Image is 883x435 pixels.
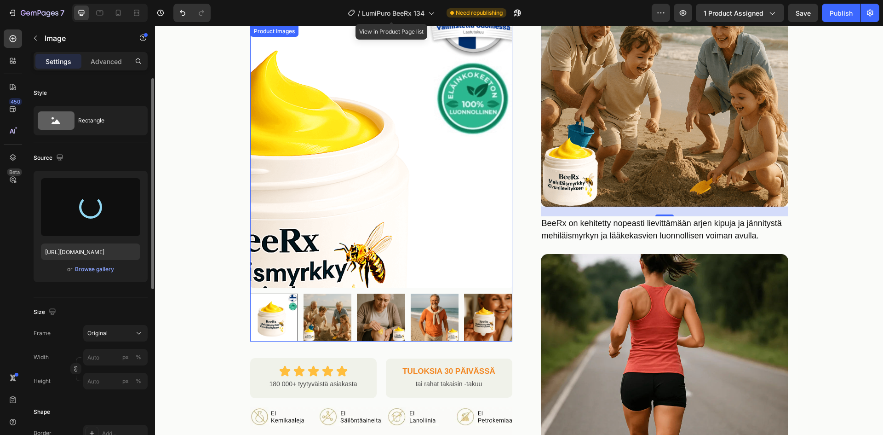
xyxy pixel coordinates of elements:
[34,329,51,337] label: Frame
[456,9,503,17] span: Need republishing
[83,325,148,342] button: Original
[9,98,22,105] div: 450
[788,4,818,22] button: Save
[173,4,211,22] div: Undo/Redo
[120,352,131,363] button: %
[41,244,140,260] input: https://example.com/image.jpg
[136,377,141,385] div: %
[34,152,65,164] div: Source
[358,8,360,18] span: /
[45,33,123,44] p: Image
[83,373,148,389] input: px%
[34,377,51,385] label: Height
[247,341,340,350] strong: TULOKSIA 30 PÄIVÄSSÄ
[122,353,129,361] div: px
[122,377,129,385] div: px
[67,264,73,275] span: or
[4,4,69,22] button: 7
[95,382,357,433] img: gempages_569423034075579424-cd9bf6cb-11a4-46d7-bfee-c49678014482.webp
[830,8,853,18] div: Publish
[246,353,343,364] p: tai rahat takaisin -takuu
[60,7,64,18] p: 7
[155,26,883,435] iframe: Design area
[75,265,115,274] button: Browse gallery
[34,89,47,97] div: Style
[87,329,108,337] span: Original
[796,9,811,17] span: Save
[7,168,22,176] div: Beta
[387,191,632,216] p: BeeRx on kehitetty nopeasti lievittämään arjen kipuja ja jännitystä mehiläismyrkyn ja lääkekasvie...
[136,353,141,361] div: %
[34,353,49,361] label: Width
[362,8,424,18] span: LumiPuro BeeRx 134
[133,352,144,363] button: px
[822,4,860,22] button: Publish
[133,376,144,387] button: px
[34,306,58,319] div: Size
[83,349,148,365] input: px%
[91,57,122,66] p: Advanced
[34,408,50,416] div: Shape
[696,4,784,22] button: 1 product assigned
[120,376,131,387] button: %
[75,265,114,273] div: Browse gallery
[46,57,71,66] p: Settings
[78,110,134,131] div: Rectangle
[704,8,763,18] span: 1 product assigned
